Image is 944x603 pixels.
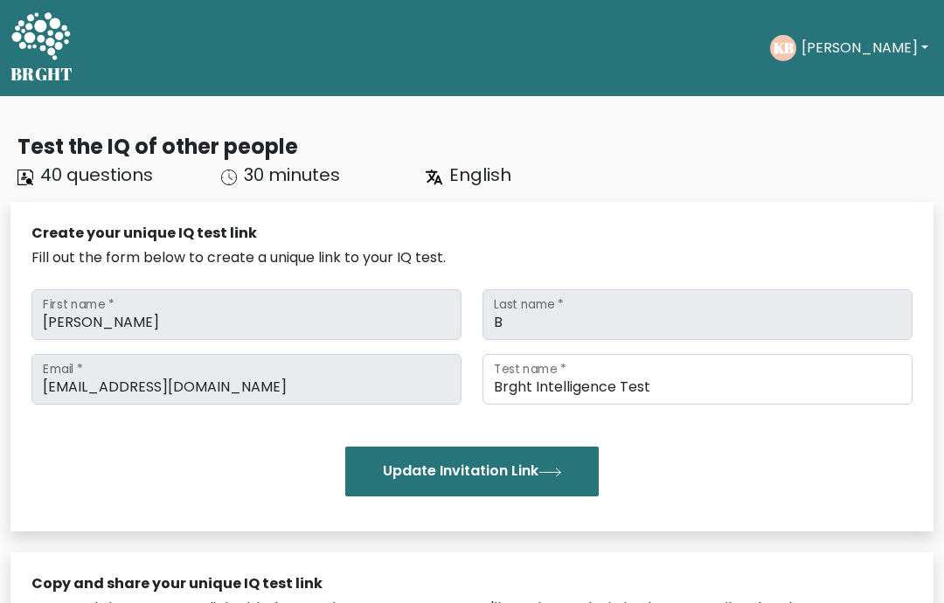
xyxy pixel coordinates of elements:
input: First name [31,289,462,340]
div: Create your unique IQ test link [31,223,913,244]
text: KB [773,38,793,58]
input: Last name [482,289,913,340]
input: Email [31,354,462,405]
h5: BRGHT [10,64,73,85]
button: Update Invitation Link [345,447,599,496]
span: 40 questions [40,163,153,187]
input: Test name [482,354,913,405]
button: [PERSON_NAME] [796,37,934,59]
div: Test the IQ of other people [17,131,934,162]
div: Fill out the form below to create a unique link to your IQ test. [31,247,913,268]
span: 30 minutes [244,163,340,187]
span: English [449,163,511,187]
div: Copy and share your unique IQ test link [31,573,913,594]
a: BRGHT [10,7,73,89]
